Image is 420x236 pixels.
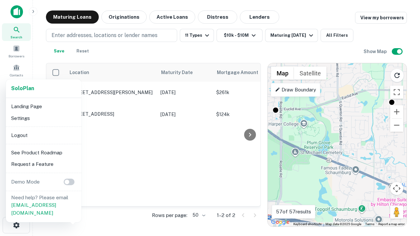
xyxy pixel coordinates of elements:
[9,112,79,124] li: Settings
[9,147,79,159] li: See Product Roadmap
[11,85,34,91] strong: Solo Plan
[11,202,56,216] a: [EMAIL_ADDRESS][DOMAIN_NAME]
[9,101,79,112] li: Landing Page
[9,158,79,170] li: Request a Feature
[387,163,420,194] iframe: Chat Widget
[9,129,79,141] li: Logout
[9,178,42,186] p: Demo Mode
[11,194,76,217] p: Need help? Please email
[11,85,34,92] a: SoloPlan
